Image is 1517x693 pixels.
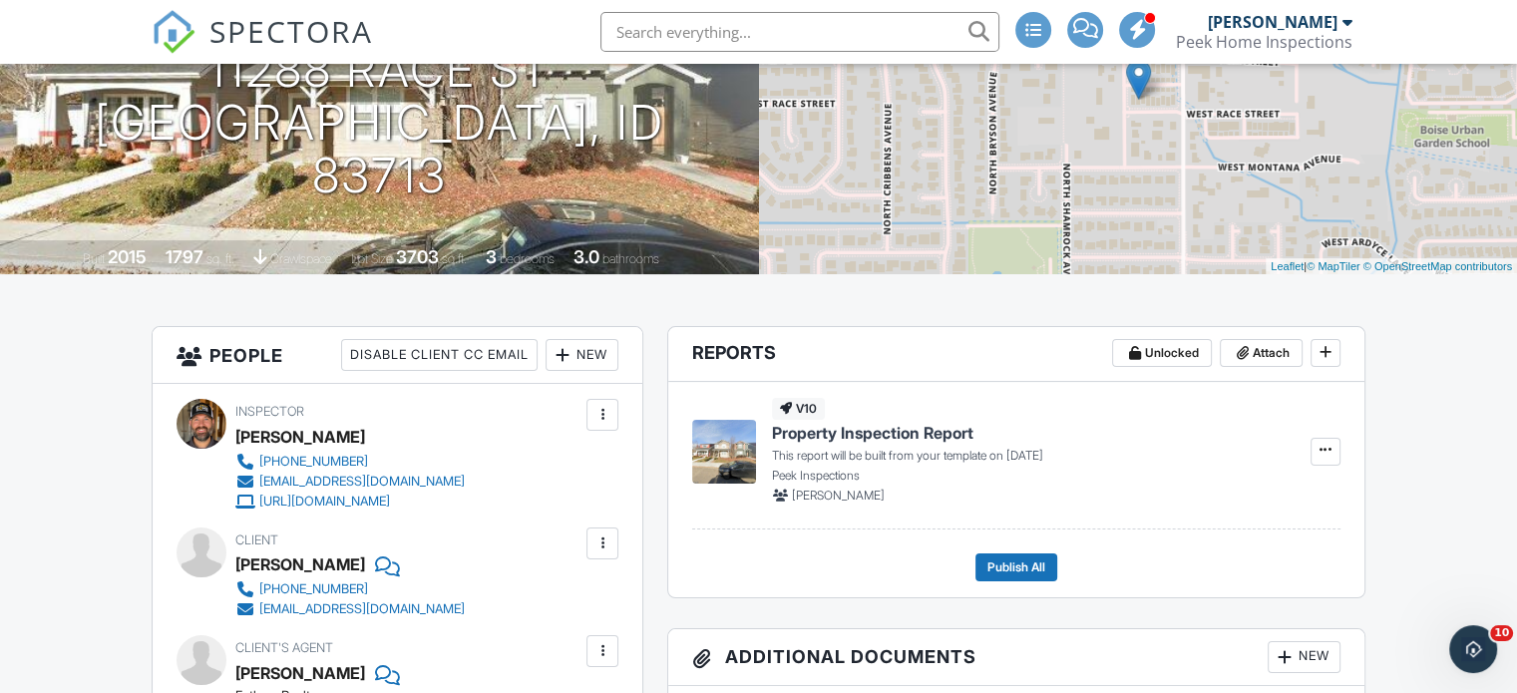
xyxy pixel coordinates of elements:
img: The Best Home Inspection Software - Spectora [152,10,195,54]
div: 3.0 [573,246,599,267]
div: Disable Client CC Email [341,339,538,371]
div: 3703 [396,246,439,267]
span: Client's Agent [235,640,333,655]
span: bathrooms [602,251,659,266]
span: sq.ft. [442,251,467,266]
a: © MapTiler [1307,260,1360,272]
div: 1797 [166,246,203,267]
span: Client [235,532,278,547]
span: Inspector [235,404,304,419]
span: crawlspace [270,251,332,266]
a: Leaflet [1271,260,1304,272]
h3: Additional Documents [668,629,1364,686]
div: [PERSON_NAME] [235,422,365,452]
span: Lot Size [351,251,393,266]
span: 10 [1490,625,1513,641]
div: [PERSON_NAME] [235,549,365,579]
iframe: Intercom live chat [1449,625,1497,673]
a: [PHONE_NUMBER] [235,452,465,472]
span: Built [83,251,105,266]
a: SPECTORA [152,27,373,69]
a: [PERSON_NAME] [235,658,365,688]
h1: 11288 Race St [GEOGRAPHIC_DATA], ID 83713 [32,44,727,201]
div: [PERSON_NAME] [1208,12,1337,32]
div: 3 [486,246,497,267]
div: New [546,339,618,371]
a: © OpenStreetMap contributors [1363,260,1512,272]
h3: People [153,327,642,384]
a: [URL][DOMAIN_NAME] [235,492,465,512]
a: [PHONE_NUMBER] [235,579,465,599]
div: [PHONE_NUMBER] [259,581,368,597]
span: bedrooms [500,251,555,266]
div: | [1266,258,1517,275]
div: [PHONE_NUMBER] [259,454,368,470]
span: SPECTORA [209,10,373,52]
div: [EMAIL_ADDRESS][DOMAIN_NAME] [259,601,465,617]
input: Search everything... [600,12,999,52]
span: sq. ft. [206,251,234,266]
div: 2015 [108,246,147,267]
div: New [1268,641,1340,673]
div: [URL][DOMAIN_NAME] [259,494,390,510]
div: [EMAIL_ADDRESS][DOMAIN_NAME] [259,474,465,490]
a: [EMAIL_ADDRESS][DOMAIN_NAME] [235,599,465,619]
div: Peek Home Inspections [1176,32,1352,52]
a: [EMAIL_ADDRESS][DOMAIN_NAME] [235,472,465,492]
